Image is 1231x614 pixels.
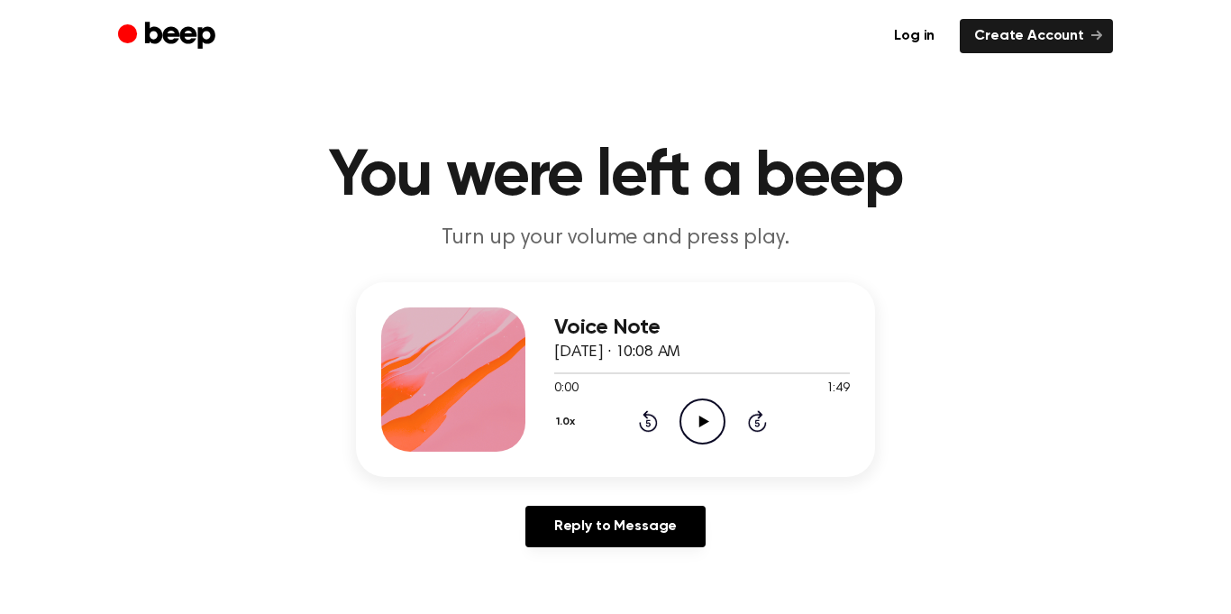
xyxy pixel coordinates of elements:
p: Turn up your volume and press play. [269,224,962,253]
h1: You were left a beep [154,144,1077,209]
h3: Voice Note [554,316,850,340]
span: 0:00 [554,380,578,399]
a: Beep [118,19,220,54]
button: 1.0x [554,407,582,437]
span: [DATE] · 10:08 AM [554,344,680,361]
a: Log in [880,19,949,53]
a: Create Account [960,19,1113,53]
span: 1:49 [826,380,850,399]
a: Reply to Message [525,506,706,547]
